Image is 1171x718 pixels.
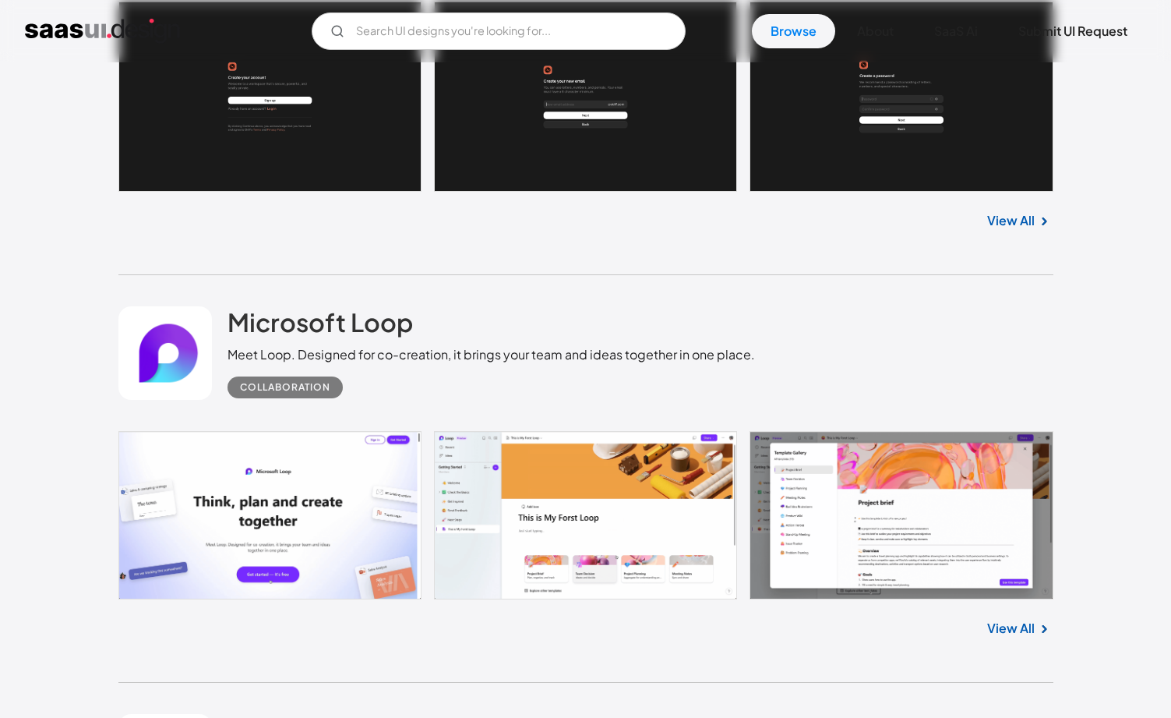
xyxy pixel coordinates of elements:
a: Browse [752,14,835,48]
a: Microsoft Loop [227,306,413,345]
div: Meet Loop. Designed for co-creation, it brings your team and ideas together in one place. [227,345,755,364]
a: View All [987,619,1035,638]
h2: Microsoft Loop [227,306,413,338]
a: View All [987,211,1035,230]
a: SaaS Ai [915,14,996,48]
a: About [838,14,912,48]
div: Collaboration [240,378,330,397]
input: Search UI designs you're looking for... [312,12,686,50]
a: Submit UI Request [1000,14,1146,48]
